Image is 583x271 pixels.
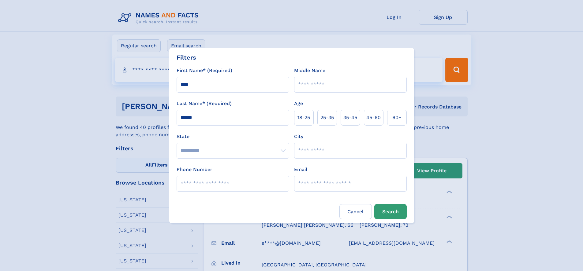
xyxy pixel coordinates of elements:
label: Cancel [339,204,372,219]
span: 45‑60 [366,114,381,121]
span: 18‑25 [297,114,310,121]
label: Email [294,166,307,173]
div: Filters [177,53,196,62]
label: City [294,133,303,140]
label: Age [294,100,303,107]
span: 25‑35 [320,114,334,121]
label: Last Name* (Required) [177,100,232,107]
label: First Name* (Required) [177,67,232,74]
span: 35‑45 [343,114,357,121]
span: 60+ [392,114,402,121]
label: Middle Name [294,67,325,74]
label: Phone Number [177,166,212,173]
button: Search [374,204,407,219]
label: State [177,133,289,140]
